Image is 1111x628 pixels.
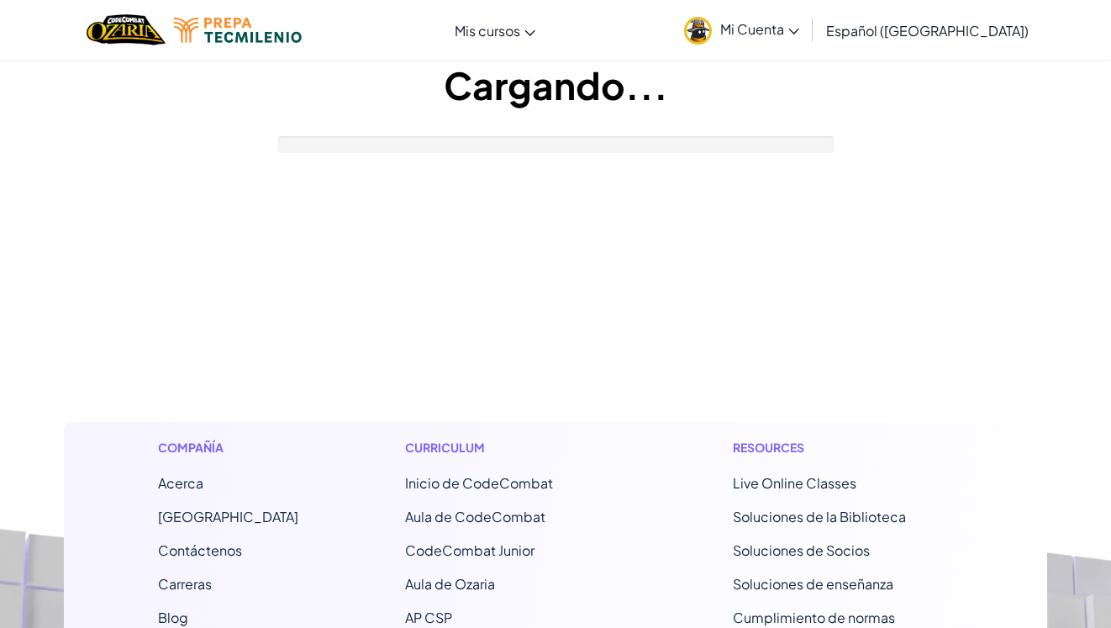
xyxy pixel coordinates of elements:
[87,13,165,47] img: Home
[87,13,165,47] a: Ozaria by CodeCombat logo
[405,508,545,525] a: Aula de CodeCombat
[733,439,954,456] h1: Resources
[733,575,893,593] a: Soluciones de enseñanza
[158,439,298,456] h1: Compañía
[158,609,188,626] a: Blog
[446,8,544,53] a: Mis cursos
[405,541,534,559] a: CodeCombat Junior
[733,508,906,525] a: Soluciones de la Biblioteca
[826,22,1029,40] span: Español ([GEOGRAPHIC_DATA])
[676,3,808,56] a: Mi Cuenta
[174,18,302,43] img: Tecmilenio logo
[158,575,212,593] a: Carreras
[158,474,203,492] a: Acerca
[720,20,799,38] span: Mi Cuenta
[684,17,712,45] img: avatar
[405,609,452,626] a: AP CSP
[158,508,298,525] a: [GEOGRAPHIC_DATA]
[158,541,242,559] span: Contáctenos
[405,439,626,456] h1: Curriculum
[733,609,895,626] a: Cumplimiento de normas
[818,8,1037,53] a: Español ([GEOGRAPHIC_DATA])
[405,575,495,593] a: Aula de Ozaria
[733,474,856,492] a: Live Online Classes
[455,22,520,40] span: Mis cursos
[733,541,870,559] a: Soluciones de Socios
[405,474,553,492] span: Inicio de CodeCombat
